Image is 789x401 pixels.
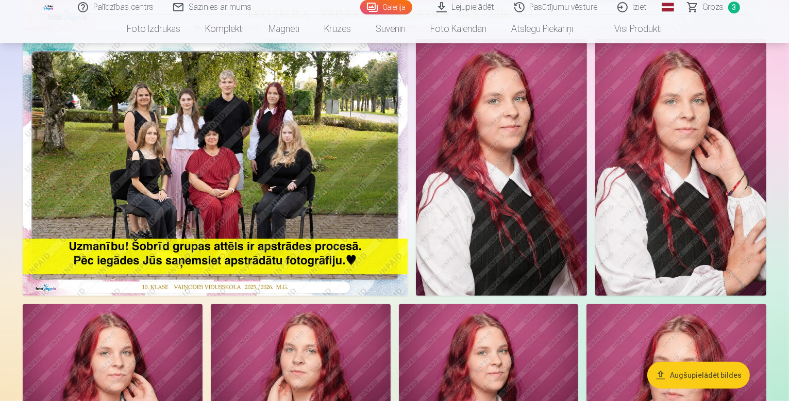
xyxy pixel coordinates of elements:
a: Visi produkti [586,14,675,43]
a: Foto izdrukas [115,14,193,43]
a: Atslēgu piekariņi [499,14,586,43]
a: Komplekti [193,14,257,43]
span: 3 [728,2,740,13]
a: Suvenīri [364,14,418,43]
a: Krūzes [312,14,364,43]
span: Grozs [703,1,724,13]
img: /fa1 [43,4,55,10]
button: Augšupielādēt bildes [647,362,750,389]
a: Foto kalendāri [418,14,499,43]
a: Magnēti [257,14,312,43]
